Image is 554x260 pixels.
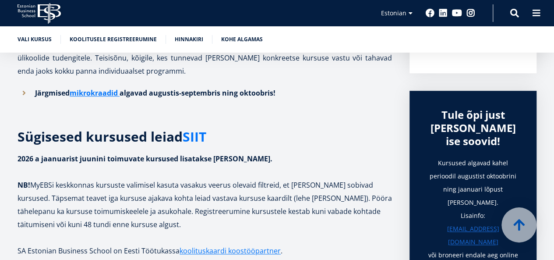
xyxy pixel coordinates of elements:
a: ikrokraadid [77,86,118,100]
a: Youtube [452,9,462,18]
span: First name [187,0,215,8]
div: Tule õpi just [PERSON_NAME] ise soovid! [427,108,519,148]
strong: NB! [18,180,30,190]
p: MyEBSi keskkonnas kursuste valimisel kasuta vasakus veerus olevaid filtreid, et [PERSON_NAME] sob... [18,152,392,231]
a: m [70,86,77,100]
a: Linkedin [439,9,448,18]
a: Hinnakiri [175,35,203,44]
a: koolituskaardi koostööpartner [180,244,281,257]
a: Facebook [426,9,434,18]
a: [EMAIL_ADDRESS][DOMAIN_NAME] [427,222,519,249]
a: Instagram [466,9,475,18]
strong: Sügisesed kursused leiad [18,128,206,146]
a: Vali kursus [18,35,52,44]
strong: 2026 a jaanuarist juunini toimuvate kursused lisatakse [PERSON_NAME]. [18,154,272,164]
strong: Järgmised algavad augustis-septembris ning oktoobris! [35,88,275,98]
a: Koolitusele registreerumine [70,35,157,44]
a: SIIT [183,130,206,143]
a: Kohe algamas [221,35,263,44]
